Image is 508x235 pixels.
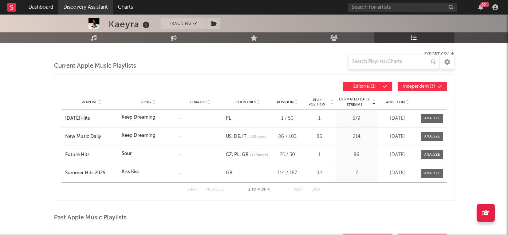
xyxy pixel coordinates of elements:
button: 99+ [478,4,483,10]
span: to [252,188,256,191]
a: GB [226,171,232,175]
div: 579 [338,115,376,122]
a: PL [226,116,231,121]
button: Next [294,188,304,192]
span: Song [141,100,151,104]
div: 86 [305,133,334,140]
span: (+ 22 more) [248,134,267,140]
input: Search for artists [348,3,457,12]
a: Future Hits [65,151,118,159]
div: Keep Dreaming [122,114,155,121]
button: Last [311,188,321,192]
div: [DATE] [379,151,416,159]
div: Sour [122,150,132,158]
a: CZ [226,152,232,157]
div: 99 + [480,2,489,7]
button: Export CSV [424,52,454,56]
a: DE [232,134,240,139]
a: GR [240,152,248,157]
button: Independent(3) [398,82,447,91]
div: 1 [305,115,334,122]
span: Editorial ( 1 ) [348,84,381,89]
div: Kiss Kiss [122,168,139,176]
span: of [261,188,266,191]
span: Peak Position [305,98,330,107]
a: PL [232,152,240,157]
button: Previous [205,188,225,192]
span: Curator [190,100,206,104]
div: [DATE] [379,133,416,140]
div: 1 / 50 [274,115,301,122]
span: (+ 10 more) [250,152,268,158]
span: Position [277,100,294,104]
div: 86 / 103 [274,133,301,140]
div: 86 [338,151,376,159]
span: Estimated Daily Streams [338,97,371,108]
span: Added On [386,100,405,104]
div: 92 [305,170,334,177]
div: [DATE] [379,115,416,122]
a: US [226,134,232,139]
input: Search Playlists/Charts [348,55,439,69]
a: IT [240,134,247,139]
div: 1 4 4 [239,186,279,194]
span: Independent ( 3 ) [402,84,436,89]
span: Countries [236,100,256,104]
button: Editorial(1) [343,82,392,91]
span: Playlist [82,100,97,104]
div: 214 [338,133,376,140]
div: 114 / 167 [274,170,301,177]
a: Summer Hits 2025 [65,170,118,177]
button: Tracking [161,18,206,29]
a: New Music Daily [65,133,118,140]
div: 1 [305,151,334,159]
div: Kaeyra [109,18,151,30]
a: [DATE] Hits [65,115,118,122]
div: 7 [338,170,376,177]
span: Current Apple Music Playlists [54,62,136,71]
div: [DATE] [379,170,416,177]
button: First [188,188,198,192]
div: 25 / 50 [274,151,301,159]
div: Keep Dreaming [122,132,155,139]
span: Past Apple Music Playlists [54,214,127,222]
